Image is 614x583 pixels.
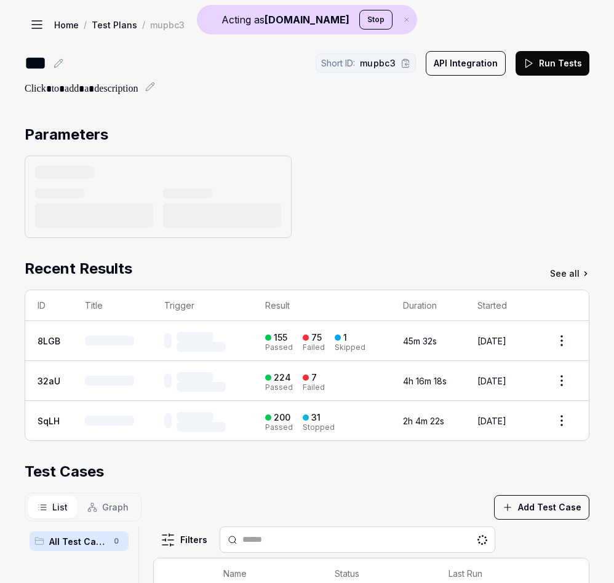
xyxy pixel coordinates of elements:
button: API Integration [426,51,506,76]
time: [DATE] [477,336,506,346]
a: 32aU [38,376,60,386]
div: / [84,18,87,31]
a: See all [550,267,589,280]
a: SqLH [38,416,60,426]
span: List [52,501,68,514]
button: Graph [78,496,138,518]
button: Filters [153,528,215,552]
div: 75 [311,332,322,343]
span: Graph [102,501,129,514]
th: Title [73,290,152,321]
div: 31 [311,412,321,423]
a: 8LGB [38,336,60,346]
th: ID [25,290,73,321]
span: All Test Cases [49,535,106,548]
span: Short ID: [321,57,355,69]
th: Duration [391,290,464,321]
span: mupbc3 [360,57,396,69]
button: List [28,496,78,518]
div: Skipped [335,344,365,351]
button: Run Tests [516,51,589,76]
a: Home [54,18,79,31]
div: Failed [303,384,325,391]
time: 4h 16m 18s [403,376,447,386]
div: 1 [343,332,347,343]
div: Passed [265,344,293,351]
th: Started [465,290,535,321]
th: Result [253,290,391,321]
button: Add Test Case [494,495,589,520]
h2: Parameters [25,124,108,146]
a: Test Plans [92,18,137,31]
th: Trigger [152,290,253,321]
div: Failed [303,344,325,351]
button: Stop [359,10,393,30]
div: Passed [265,424,293,431]
div: 155 [274,332,287,343]
div: 200 [274,412,290,423]
time: [DATE] [477,376,506,386]
time: 45m 32s [403,336,437,346]
div: 224 [274,372,291,383]
div: / [142,18,145,31]
div: Stopped [303,424,335,431]
div: Passed [265,384,293,391]
h2: Test Cases [25,461,104,483]
div: 7 [311,372,317,383]
span: 0 [109,534,124,549]
time: 2h 4m 22s [403,416,444,426]
div: mupbc3 [150,18,185,31]
time: [DATE] [477,416,506,426]
h2: Recent Results [25,258,132,280]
